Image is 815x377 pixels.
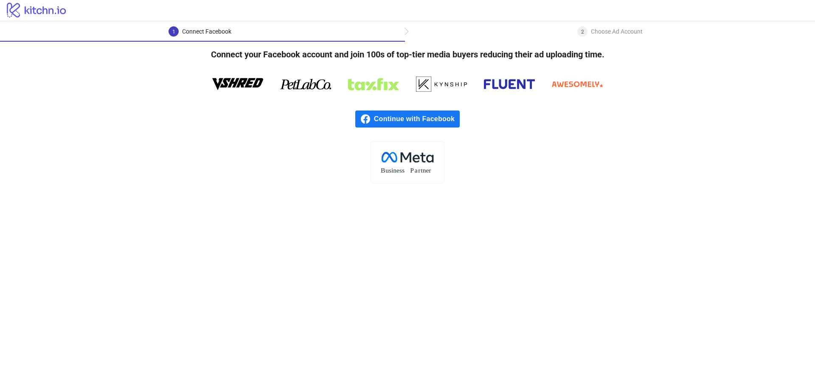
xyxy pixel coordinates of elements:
[182,26,231,37] div: Connect Facebook
[355,111,460,128] a: Continue with Facebook
[410,167,414,174] tspan: P
[421,167,431,174] tspan: tner
[385,167,405,174] tspan: usiness
[418,167,421,174] tspan: r
[581,29,584,35] span: 2
[415,167,418,174] tspan: a
[374,111,460,128] span: Continue with Facebook
[591,26,643,37] div: Choose Ad Account
[172,29,175,35] span: 1
[381,167,385,174] tspan: B
[197,42,618,67] h4: Connect your Facebook account and join 100s of top-tier media buyers reducing their ad uploading ...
